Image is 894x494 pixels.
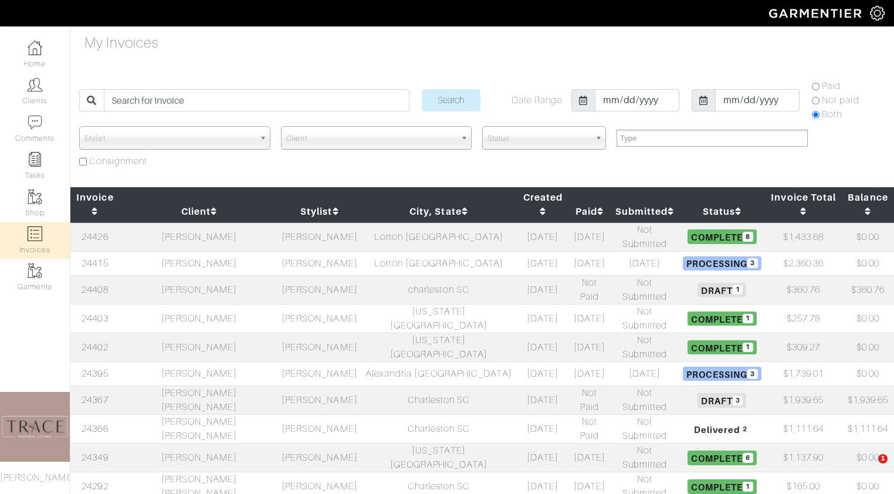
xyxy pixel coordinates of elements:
td: [US_STATE][GEOGRAPHIC_DATA] [361,333,517,361]
span: Complete [688,340,756,354]
td: $360.76 [842,275,894,304]
td: [US_STATE][GEOGRAPHIC_DATA] [361,444,517,472]
label: Paid [822,79,841,93]
td: $2,360.36 [765,251,842,275]
td: $0.00 [842,251,894,275]
a: 24408 [82,285,108,295]
td: [PERSON_NAME] [279,444,360,472]
input: Search [422,89,480,111]
a: Invoice [76,192,113,217]
td: $1,739.01 [765,361,842,385]
td: Not Submitted [611,444,679,472]
td: [PERSON_NAME] [279,415,360,444]
span: Complete [688,451,756,465]
label: Date Range: [512,93,564,107]
td: $0.00 [842,333,894,361]
span: 3 [747,369,757,379]
span: Complete [688,479,756,493]
a: Invoice Total [771,192,836,217]
td: [DATE] [568,251,611,275]
img: clients-icon-6bae9207a08558b7cb47a8932f037763ab4055f8c8b6bfacd5dc20c3e0201464.png [28,77,42,92]
td: Not Submitted [611,275,679,304]
span: Processing [683,256,761,270]
a: Submitted [615,206,675,217]
span: Processing [683,367,761,381]
td: Not Paid [568,415,611,444]
td: Not Submitted [611,222,679,252]
a: 24366 [82,424,108,434]
img: orders-icon-0abe47150d42831381b5fb84f609e132dff9fe21cb692f30cb5eec754e2cba89.png [28,226,42,241]
img: comment-icon-a0a6a9ef722e966f86d9cbdc48e553b5cf19dbc54f86b18d962a5391bc8f6eb6.png [28,115,42,130]
td: [DATE] [568,444,611,472]
td: [DATE] [611,361,679,385]
h4: My Invoices [84,35,159,52]
td: Not Submitted [611,415,679,444]
span: 1 [743,314,753,324]
td: [PERSON_NAME] [279,222,360,252]
span: Stylist [84,127,255,150]
a: Stylist [300,206,338,217]
td: Lorton [GEOGRAPHIC_DATA] [361,222,517,252]
td: [DATE] [517,222,568,252]
td: [DATE] [568,333,611,361]
td: charleston SC [361,275,517,304]
td: $1,939.65 [765,386,842,415]
a: Created [523,192,563,217]
a: City, State [409,206,468,217]
a: 24395 [82,368,108,379]
img: garments-icon-b7da505a4dc4fd61783c78ac3ca0ef83fa9d6f193b1c9dc38574b1d14d53ca28.png [28,263,42,278]
td: Lorton [GEOGRAPHIC_DATA] [361,251,517,275]
span: Client [286,127,456,150]
a: 24349 [82,452,108,463]
span: 1 [878,454,888,463]
td: $1,433.68 [765,222,842,252]
td: [PERSON_NAME] [120,222,279,252]
a: 24426 [82,232,108,242]
td: $0.00 [842,361,894,385]
span: 6 [743,453,753,463]
span: 2 [740,424,750,434]
td: [DATE] [517,361,568,385]
td: [PERSON_NAME] [120,275,279,304]
td: [DATE] [568,304,611,333]
td: $0.00 [842,304,894,333]
a: 24402 [82,342,108,353]
td: [PERSON_NAME] [120,304,279,333]
span: Delivered [690,422,754,436]
td: [DATE] [568,361,611,385]
td: [US_STATE][GEOGRAPHIC_DATA] [361,304,517,333]
td: $1,137.90 [765,444,842,472]
td: $1,111.64 [842,415,894,444]
span: 3 [747,258,757,268]
iframe: Intercom live chat [854,454,882,482]
td: [DATE] [517,386,568,415]
td: [DATE] [517,251,568,275]
a: 24415 [82,258,108,269]
span: 1 [743,343,753,353]
a: 24367 [82,395,108,405]
td: [PERSON_NAME] [120,361,279,385]
td: [PERSON_NAME] [120,251,279,275]
td: [PERSON_NAME] [120,444,279,472]
td: [DATE] [517,304,568,333]
a: Paid [575,206,604,217]
img: reminder-icon-8004d30b9f0a5d33ae49ab947aed9ed385cf756f9e5892f1edd6e32f2345188e.png [28,152,42,167]
a: 24403 [82,313,108,324]
span: 3 [733,395,743,405]
td: [DATE] [517,415,568,444]
td: $0.00 [842,444,894,472]
span: Draft [697,283,746,297]
td: [DATE] [517,333,568,361]
td: [PERSON_NAME] [120,333,279,361]
td: [PERSON_NAME] [279,275,360,304]
td: [PERSON_NAME] [279,304,360,333]
td: [PERSON_NAME] [279,361,360,385]
td: [PERSON_NAME] [279,251,360,275]
td: Not Submitted [611,304,679,333]
label: Consignment [89,154,148,168]
td: [DATE] [517,275,568,304]
img: garments-icon-b7da505a4dc4fd61783c78ac3ca0ef83fa9d6f193b1c9dc38574b1d14d53ca28.png [28,190,42,204]
td: $1,111.64 [765,415,842,444]
span: Draft [697,393,746,407]
td: Not Submitted [611,333,679,361]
